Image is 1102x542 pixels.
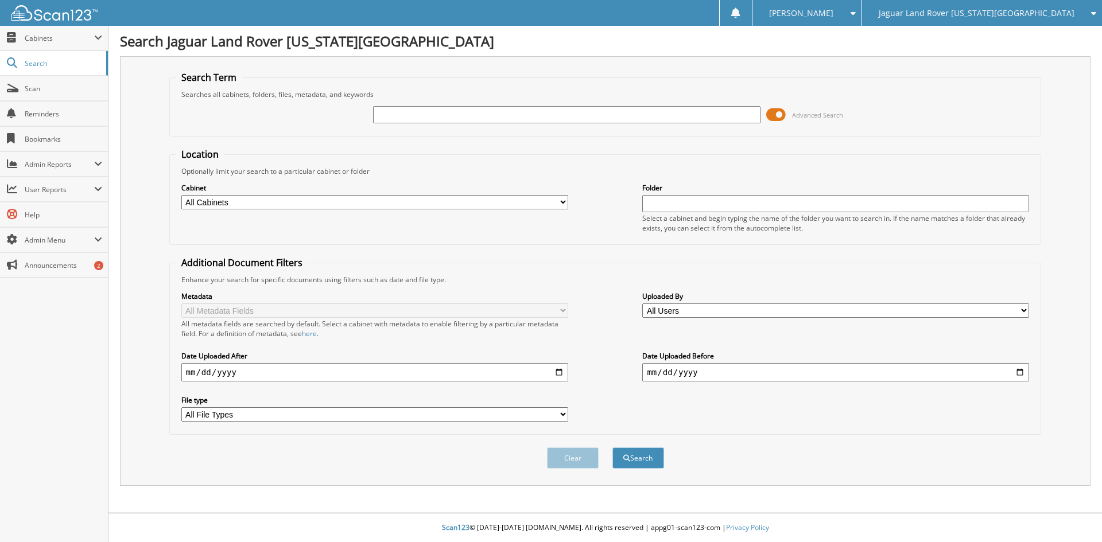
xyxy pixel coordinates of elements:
[181,183,568,193] label: Cabinet
[11,5,98,21] img: scan123-logo-white.svg
[176,275,1035,284] div: Enhance your search for specific documents using filters such as date and file type.
[176,71,242,84] legend: Search Term
[642,351,1029,361] label: Date Uploaded Before
[176,256,308,269] legend: Additional Document Filters
[642,213,1029,233] div: Select a cabinet and begin typing the name of the folder you want to search in. If the name match...
[181,291,568,301] label: Metadata
[176,166,1035,176] div: Optionally limit your search to a particular cabinet or folder
[25,109,102,119] span: Reminders
[25,185,94,194] span: User Reports
[642,363,1029,381] input: end
[120,32,1091,50] h1: Search Jaguar Land Rover [US_STATE][GEOGRAPHIC_DATA]
[181,319,568,338] div: All metadata fields are searched by default. Select a cabinet with metadata to enable filtering b...
[726,522,769,532] a: Privacy Policy
[769,10,833,17] span: [PERSON_NAME]
[176,89,1035,99] div: Searches all cabinets, folders, files, metadata, and keywords
[94,261,103,270] div: 2
[108,514,1102,542] div: © [DATE]-[DATE] [DOMAIN_NAME]. All rights reserved | appg01-scan123-com |
[181,395,568,405] label: File type
[642,183,1029,193] label: Folder
[25,159,94,169] span: Admin Reports
[25,235,94,245] span: Admin Menu
[25,59,100,68] span: Search
[547,447,599,469] button: Clear
[442,522,469,532] span: Scan123
[612,447,664,469] button: Search
[25,260,102,270] span: Announcements
[25,33,94,43] span: Cabinets
[176,148,224,161] legend: Location
[25,134,102,144] span: Bookmarks
[25,84,102,93] span: Scan
[792,111,843,119] span: Advanced Search
[302,329,317,338] a: here
[25,210,102,220] span: Help
[181,351,568,361] label: Date Uploaded After
[642,291,1029,301] label: Uploaded By
[181,363,568,381] input: start
[879,10,1074,17] span: Jaguar Land Rover [US_STATE][GEOGRAPHIC_DATA]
